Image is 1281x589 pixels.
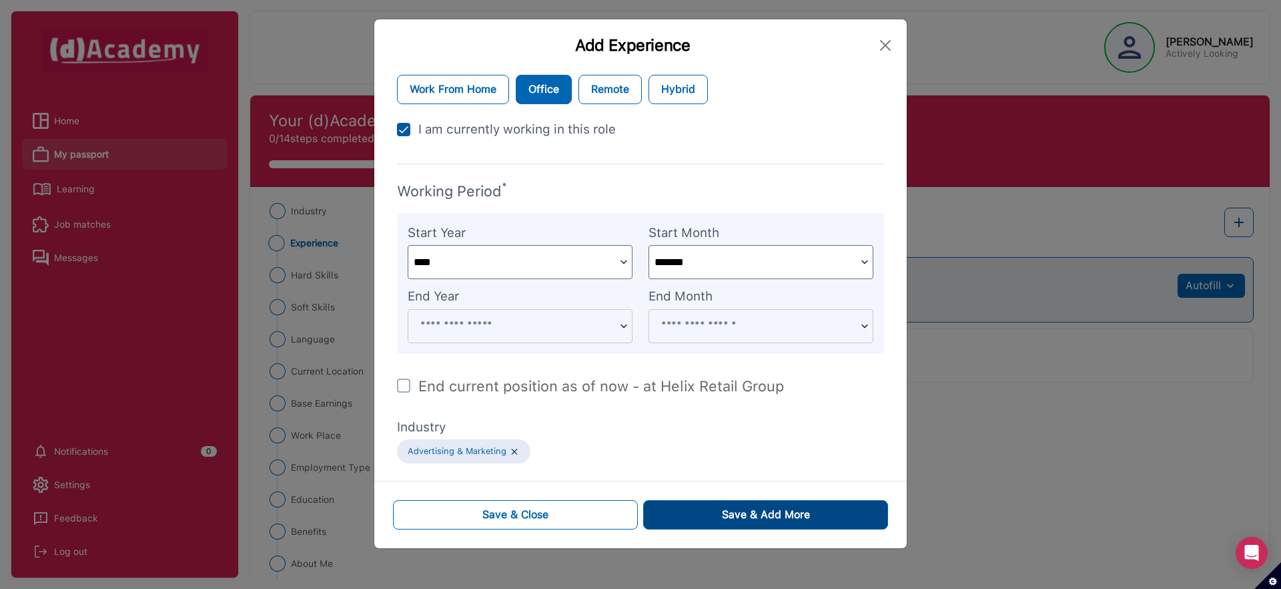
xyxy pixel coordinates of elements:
[397,379,410,393] img: uncheck
[722,507,810,523] div: Save & Add More
[857,246,873,278] img: ...
[482,507,548,523] div: Save & Close
[397,75,509,104] label: Work From Home
[509,446,520,457] img: ...
[1254,562,1281,589] button: Set cookie preferences
[643,500,888,530] button: Save & Add More
[857,310,873,343] img: ...
[408,287,632,307] label: End Year
[616,310,632,343] img: ...
[578,75,642,104] label: Remote
[616,246,632,278] img: ...
[397,418,884,437] label: Industry
[649,287,873,307] label: End Month
[408,445,506,458] label: Advertising & Marketing
[1236,537,1268,569] div: Open Intercom Messenger
[418,378,784,394] p: End current position as of now - at Helix Retail Group
[649,224,873,243] label: Start Month
[408,224,632,243] label: Start Year
[875,35,897,56] button: Close
[390,35,875,55] div: Add Experience
[649,75,708,104] label: Hybrid
[418,120,616,140] div: I am currently working in this role
[516,75,572,104] label: Office
[397,123,410,136] img: check
[397,180,884,202] label: Working Period
[393,500,638,530] button: Save & Close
